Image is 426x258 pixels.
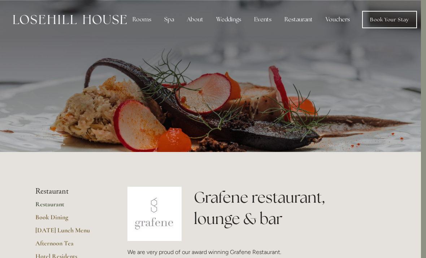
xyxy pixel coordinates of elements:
[127,12,157,27] div: Rooms
[35,226,104,239] a: [DATE] Lunch Menu
[279,12,318,27] div: Restaurant
[35,200,104,213] a: Restaurant
[35,213,104,226] a: Book Dining
[362,11,417,28] a: Book Your Stay
[127,187,182,241] img: grafene.jpg
[248,12,277,27] div: Events
[158,12,180,27] div: Spa
[210,12,247,27] div: Weddings
[35,187,104,196] li: Restaurant
[181,12,209,27] div: About
[320,12,356,27] a: Vouchers
[194,187,381,229] h1: Grafene restaurant, lounge & bar
[35,239,104,252] a: Afternoon Tea
[13,15,127,24] img: Losehill House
